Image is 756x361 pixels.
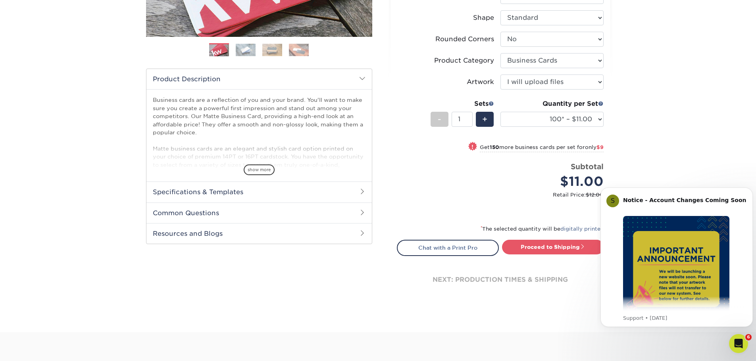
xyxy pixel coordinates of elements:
[209,40,229,60] img: Business Cards 01
[480,144,604,152] small: Get more business cards per set for
[397,256,604,304] div: next: production times & shipping
[146,181,372,202] h2: Specifications & Templates
[397,240,499,256] a: Chat with a Print Pro
[473,13,494,23] div: Shape
[146,202,372,223] h2: Common Questions
[560,226,604,232] a: digitally printed
[403,191,604,199] small: Retail Price:
[502,240,604,254] a: Proceed to Shipping
[434,56,494,65] div: Product Category
[597,176,756,340] iframe: Intercom notifications message
[500,99,604,109] div: Quantity per Set
[431,99,494,109] div: Sets
[490,144,499,150] strong: 150
[262,44,282,56] img: Business Cards 03
[236,44,256,56] img: Business Cards 02
[2,337,67,358] iframe: Google Customer Reviews
[438,113,441,125] span: -
[586,192,604,198] span: $12.00
[596,144,604,150] span: $9
[146,69,372,89] h2: Product Description
[585,144,604,150] span: only
[506,172,604,191] div: $11.00
[467,77,494,87] div: Artwork
[153,96,365,209] p: Business cards are a reflection of you and your brand. You'll want to make sure you create a powe...
[745,334,752,340] span: 6
[244,164,275,175] span: show more
[729,334,748,353] iframe: Intercom live chat
[471,143,473,151] span: !
[571,162,604,171] strong: Subtotal
[146,223,372,244] h2: Resources and Blogs
[435,34,494,44] div: Rounded Corners
[289,44,309,56] img: Business Cards 04
[482,113,487,125] span: +
[481,226,604,232] small: The selected quantity will be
